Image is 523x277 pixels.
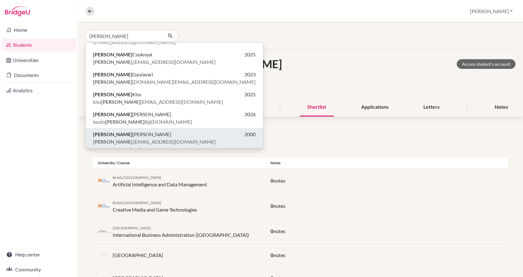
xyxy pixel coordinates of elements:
[244,91,256,98] span: 2025
[113,173,207,188] div: Artificial Intelligence and Data Management
[86,48,263,68] button: [PERSON_NAME]Csoknyai2025[PERSON_NAME].[EMAIL_ADDRESS][DOMAIN_NAME]
[1,263,76,276] a: Community
[271,203,273,209] span: 0
[487,98,516,117] div: Notes
[113,198,197,213] div: Creative Media and Game Technologies
[86,128,263,148] button: [PERSON_NAME][PERSON_NAME]2000[PERSON_NAME].[EMAIL_ADDRESS][DOMAIN_NAME]
[93,71,153,78] span: Gyulavari
[93,138,216,146] span: .[EMAIL_ADDRESS][DOMAIN_NAME]
[93,51,132,57] b: [PERSON_NAME]
[113,175,161,180] span: Breda [GEOGRAPHIC_DATA]
[93,59,132,65] b: [PERSON_NAME]
[93,111,171,118] span: [PERSON_NAME]
[416,98,447,117] div: Letters
[98,179,110,183] img: nl_nhtv_2jjh9578.png
[93,118,192,126] span: laszlo 8@[DOMAIN_NAME]
[93,79,132,85] b: [PERSON_NAME]
[113,251,163,259] p: [GEOGRAPHIC_DATA]
[266,160,508,166] div: Notes
[93,51,152,58] span: Csoknyai
[273,203,285,209] span: notes
[271,252,273,258] span: 0
[1,248,76,261] a: Help center
[98,204,110,208] img: nl_nhtv_2jjh9578.png
[5,6,30,16] img: Bridge-U
[271,178,273,184] span: 0
[113,224,249,239] div: International Business Administration ([GEOGRAPHIC_DATA])
[244,51,256,58] span: 2025
[86,88,263,108] button: [PERSON_NAME]Kiss2025kiss[PERSON_NAME][EMAIL_ADDRESS][DOMAIN_NAME]
[244,111,256,118] span: 2026
[271,228,273,234] span: 0
[93,139,132,145] b: [PERSON_NAME]
[98,249,110,261] img: default-university-logo-42dd438d0b49c2174d4c41c49dcd67eec2da6d16b3a2f6d5de70cc347232e317.png
[93,78,256,86] span: [DOMAIN_NAME][EMAIL_ADDRESS][DOMAIN_NAME]
[1,84,76,97] a: Analytics
[1,24,76,36] a: Home
[273,252,285,258] span: notes
[85,30,163,42] input: Find student by name...
[93,98,223,106] span: kiss [EMAIL_ADDRESS][DOMAIN_NAME]
[93,160,266,166] div: University / Course
[98,229,110,234] img: nl_eur_4vlv7oka.png
[93,91,141,98] span: Kiss
[93,131,171,138] span: [PERSON_NAME]
[300,98,334,117] div: Shortlist
[1,39,76,51] a: Students
[354,98,396,117] div: Applications
[467,5,516,17] button: [PERSON_NAME]
[93,131,132,137] b: [PERSON_NAME]
[113,226,151,230] span: [GEOGRAPHIC_DATA]
[86,68,263,88] button: [PERSON_NAME]Gyulavari2023[PERSON_NAME][DOMAIN_NAME][EMAIL_ADDRESS][DOMAIN_NAME]
[105,119,144,125] b: [PERSON_NAME]
[93,91,132,97] b: [PERSON_NAME]
[244,131,256,138] span: 2000
[101,99,140,105] b: [PERSON_NAME]
[273,228,285,234] span: notes
[93,71,132,77] b: [PERSON_NAME]
[244,71,256,78] span: 2023
[1,69,76,81] a: Documents
[93,111,132,117] b: [PERSON_NAME]
[113,200,161,205] span: Breda [GEOGRAPHIC_DATA]
[86,108,263,128] button: [PERSON_NAME][PERSON_NAME]2026laszlo[PERSON_NAME]8@[DOMAIN_NAME]
[273,178,285,184] span: notes
[1,54,76,66] a: Universities
[457,59,516,69] a: Access student's account
[93,58,216,66] span: .[EMAIL_ADDRESS][DOMAIN_NAME]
